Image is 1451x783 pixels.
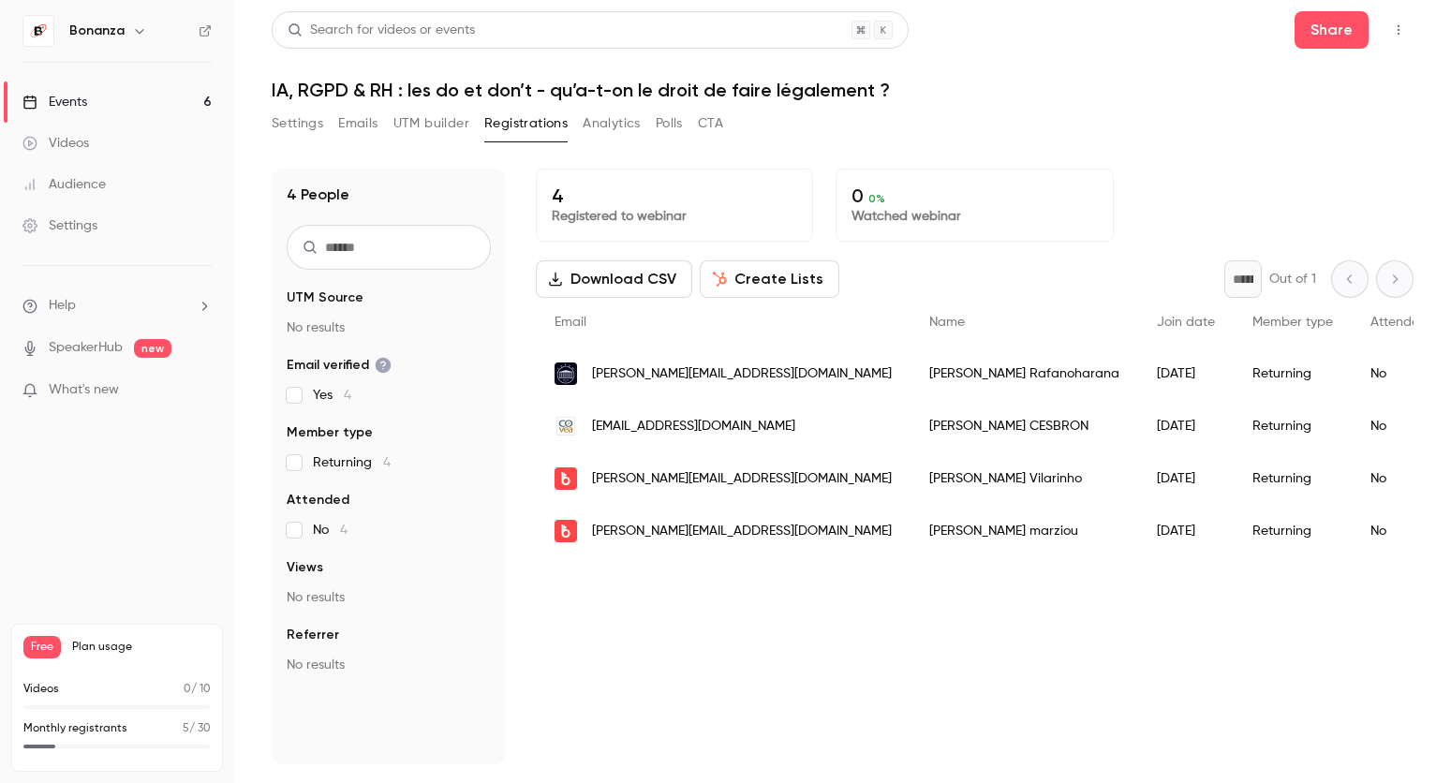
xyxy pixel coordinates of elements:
p: Monthly registrants [23,720,127,737]
div: Returning [1234,452,1352,505]
div: Returning [1234,347,1352,400]
button: Create Lists [700,260,839,298]
img: bonanza.co [555,467,577,490]
span: Email verified [287,356,392,375]
span: Attended [287,491,349,510]
button: Settings [272,109,323,139]
div: [DATE] [1138,347,1234,400]
span: No [313,521,348,539]
span: 5 [183,723,189,734]
span: Yes [313,386,351,405]
p: Out of 1 [1269,270,1316,288]
h6: Bonanza [69,22,125,40]
section: facet-groups [287,288,491,674]
span: Views [287,558,323,577]
span: Plan usage [72,640,211,655]
span: Attended [1370,316,1428,329]
span: Join date [1157,316,1215,329]
span: [PERSON_NAME][EMAIL_ADDRESS][DOMAIN_NAME] [592,522,892,541]
div: [PERSON_NAME] CESBRON [911,400,1138,452]
span: [EMAIL_ADDRESS][DOMAIN_NAME] [592,417,795,436]
span: [PERSON_NAME][EMAIL_ADDRESS][DOMAIN_NAME] [592,469,892,489]
span: [PERSON_NAME][EMAIL_ADDRESS][DOMAIN_NAME] [592,364,892,384]
span: Member type [1252,316,1333,329]
iframe: Noticeable Trigger [189,382,212,399]
p: No results [287,656,491,674]
div: Search for videos or events [288,21,475,40]
p: No results [287,588,491,607]
button: Emails [338,109,378,139]
span: Help [49,296,76,316]
img: ensae.fr [555,362,577,385]
p: 4 [552,185,797,207]
p: No results [287,318,491,337]
span: Returning [313,453,391,472]
button: CTA [698,109,723,139]
span: new [134,339,171,358]
div: [DATE] [1138,400,1234,452]
p: Watched webinar [851,207,1097,226]
div: Videos [22,134,89,153]
span: 0 % [868,192,885,205]
span: UTM Source [287,288,363,307]
div: [DATE] [1138,452,1234,505]
div: [PERSON_NAME] Rafanoharana [911,347,1138,400]
div: Audience [22,175,106,194]
span: 0 [184,684,191,695]
div: Returning [1234,505,1352,557]
button: Share [1295,11,1369,49]
div: [PERSON_NAME] Vilarinho [911,452,1138,505]
span: What's new [49,380,119,400]
a: SpeakerHub [49,338,123,358]
button: Analytics [583,109,641,139]
div: [PERSON_NAME] marziou [911,505,1138,557]
button: Polls [656,109,683,139]
span: Member type [287,423,373,442]
p: Registered to webinar [552,207,797,226]
button: UTM builder [393,109,469,139]
div: No [1352,347,1446,400]
div: No [1352,505,1446,557]
h1: 4 People [287,184,349,206]
button: Download CSV [536,260,692,298]
div: No [1352,452,1446,505]
span: 4 [344,389,351,402]
p: / 30 [183,720,211,737]
img: Bonanza [23,16,53,46]
span: Free [23,636,61,658]
span: 4 [383,456,391,469]
div: [DATE] [1138,505,1234,557]
button: Registrations [484,109,568,139]
div: Events [22,93,87,111]
img: covea.fr [555,415,577,437]
div: Settings [22,216,97,235]
p: / 10 [184,681,211,698]
div: Returning [1234,400,1352,452]
span: Name [929,316,965,329]
img: bonanza.co [555,520,577,542]
span: 4 [340,524,348,537]
p: Videos [23,681,59,698]
li: help-dropdown-opener [22,296,212,316]
span: Email [555,316,586,329]
h1: IA, RGPD & RH : les do et don’t - qu’a-t-on le droit de faire légalement ? [272,79,1414,101]
div: No [1352,400,1446,452]
p: 0 [851,185,1097,207]
span: Referrer [287,626,339,644]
